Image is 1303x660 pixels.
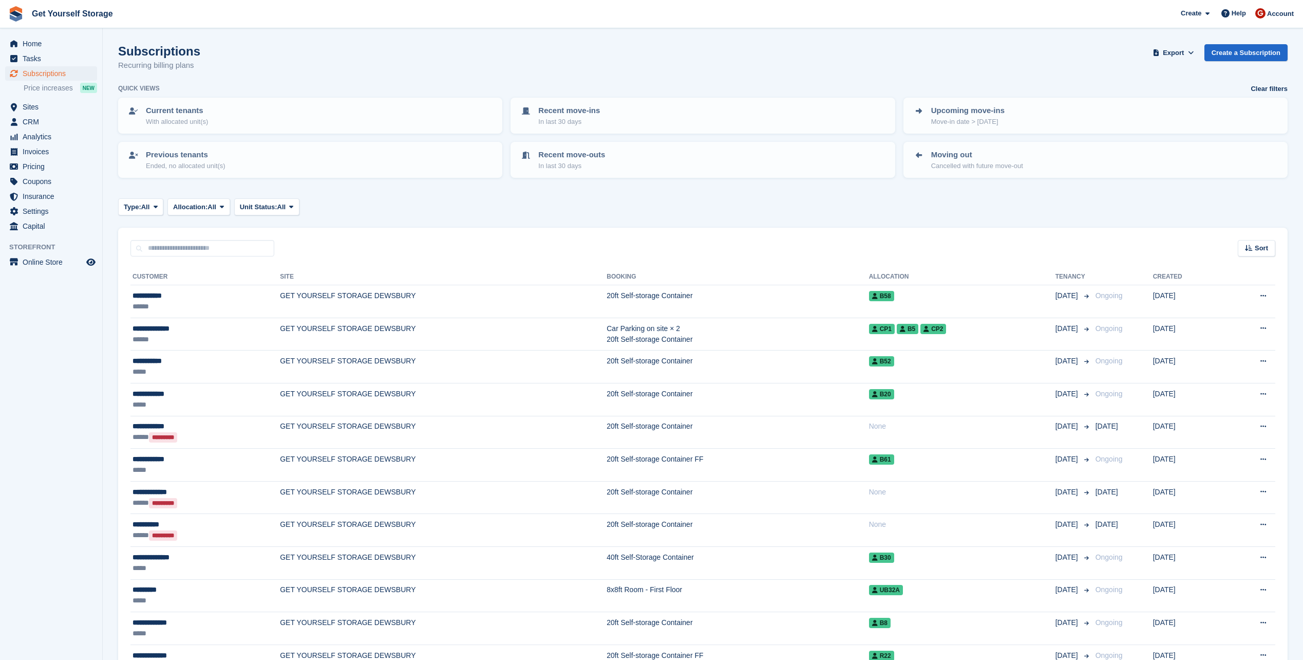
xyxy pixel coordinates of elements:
td: [DATE] [1153,612,1223,645]
div: None [869,421,1055,432]
a: menu [5,100,97,114]
span: Ongoing [1096,553,1123,561]
a: Get Yourself Storage [28,5,117,22]
th: Created [1153,269,1223,285]
td: [DATE] [1153,383,1223,416]
a: Price increases NEW [24,82,97,94]
td: GET YOURSELF STORAGE DEWSBURY [280,579,607,612]
span: B30 [869,553,894,563]
span: CP1 [869,324,895,334]
span: B52 [869,356,894,366]
span: Sites [23,100,84,114]
td: 20ft Self-storage Container [607,351,868,383]
th: Allocation [869,269,1055,285]
span: All [141,202,150,212]
span: CRM [23,115,84,129]
div: None [869,519,1055,530]
p: Move-in date > [DATE] [931,117,1005,127]
p: Ended, no allocated unit(s) [146,161,225,171]
td: GET YOURSELF STORAGE DEWSBURY [280,383,607,416]
span: [DATE] [1096,488,1118,496]
span: Insurance [23,189,84,204]
td: 20ft Self-storage Container [607,481,868,514]
span: Help [1232,8,1246,19]
span: [DATE] [1055,519,1080,530]
p: Current tenants [146,105,208,117]
td: 20ft Self-storage Container [607,416,868,449]
a: menu [5,36,97,51]
span: Capital [23,219,84,233]
span: Account [1267,9,1294,19]
td: 20ft Self-storage Container [607,285,868,318]
span: [DATE] [1096,422,1118,430]
a: menu [5,189,97,204]
span: [DATE] [1055,290,1080,301]
span: Allocation: [173,202,207,212]
a: Upcoming move-ins Move-in date > [DATE] [904,99,1287,133]
td: 20ft Self-storage Container [607,514,868,547]
td: GET YOURSELF STORAGE DEWSBURY [280,416,607,449]
span: Ongoing [1096,324,1123,333]
button: Type: All [118,198,163,215]
span: Tasks [23,51,84,66]
p: Upcoming move-ins [931,105,1005,117]
a: Clear filters [1251,84,1288,94]
button: Allocation: All [167,198,230,215]
a: Previous tenants Ended, no allocated unit(s) [119,143,501,177]
span: B8 [869,618,891,628]
span: Pricing [23,159,84,174]
span: Ongoing [1096,585,1123,594]
span: Ongoing [1096,455,1123,463]
span: Ongoing [1096,651,1123,659]
td: 40ft Self-Storage Container [607,546,868,579]
span: [DATE] [1055,617,1080,628]
td: GET YOURSELF STORAGE DEWSBURY [280,481,607,514]
a: menu [5,144,97,159]
td: 8x8ft Room - First Floor [607,579,868,612]
p: Cancelled with future move-out [931,161,1023,171]
th: Site [280,269,607,285]
td: 20ft Self-storage Container FF [607,449,868,482]
span: Invoices [23,144,84,159]
span: [DATE] [1055,323,1080,334]
span: Online Store [23,255,84,269]
span: Home [23,36,84,51]
span: [DATE] [1055,584,1080,595]
a: Recent move-ins In last 30 days [512,99,894,133]
a: Preview store [85,256,97,268]
span: Settings [23,204,84,218]
a: menu [5,219,97,233]
span: [DATE] [1055,552,1080,563]
span: Type: [124,202,141,212]
a: Current tenants With allocated unit(s) [119,99,501,133]
td: Car Parking on site × 2 20ft Self-storage Container [607,318,868,351]
a: menu [5,204,97,218]
span: All [207,202,216,212]
a: Recent move-outs In last 30 days [512,143,894,177]
a: menu [5,174,97,189]
span: Price increases [24,83,73,93]
div: None [869,487,1055,498]
span: [DATE] [1055,487,1080,498]
p: Previous tenants [146,149,225,161]
td: GET YOURSELF STORAGE DEWSBURY [280,514,607,547]
td: [DATE] [1153,318,1223,351]
td: [DATE] [1153,416,1223,449]
span: Unit Status: [240,202,277,212]
span: [DATE] [1096,520,1118,528]
p: Recent move-ins [538,105,600,117]
a: menu [5,66,97,81]
td: [DATE] [1153,481,1223,514]
span: [DATE] [1055,454,1080,465]
th: Tenancy [1055,269,1091,285]
button: Export [1151,44,1196,61]
p: In last 30 days [538,117,600,127]
span: Analytics [23,130,84,144]
a: Create a Subscription [1204,44,1288,61]
p: Recent move-outs [538,149,605,161]
td: [DATE] [1153,449,1223,482]
span: B58 [869,291,894,301]
td: GET YOURSELF STORAGE DEWSBURY [280,351,607,383]
span: Subscriptions [23,66,84,81]
td: [DATE] [1153,546,1223,579]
